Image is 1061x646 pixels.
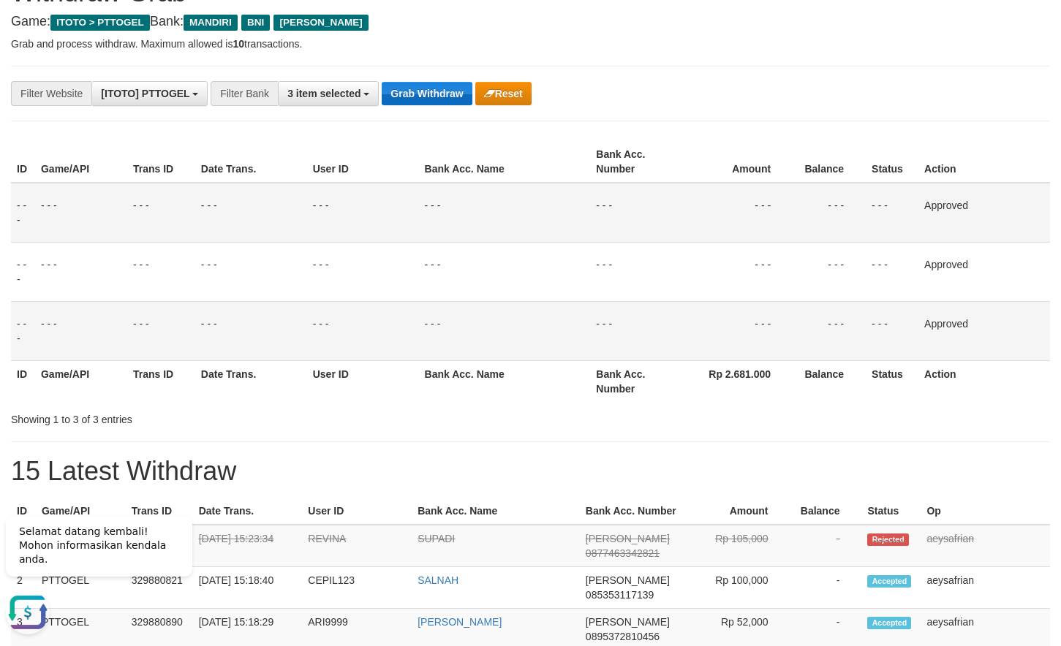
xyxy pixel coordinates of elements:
[127,360,195,402] th: Trans ID
[590,141,683,183] th: Bank Acc. Number
[35,183,127,243] td: - - -
[126,498,193,525] th: Trans ID
[35,360,127,402] th: Game/API
[307,360,419,402] th: User ID
[793,141,866,183] th: Balance
[419,242,591,301] td: - - -
[918,360,1050,402] th: Action
[302,525,412,567] td: REVINA
[19,23,166,62] span: Selamat datang kembali! Mohon informasikan kendala anda.
[302,567,412,609] td: CEPIL123
[683,242,793,301] td: - - -
[11,406,431,427] div: Showing 1 to 3 of 3 entries
[866,360,918,402] th: Status
[193,567,303,609] td: [DATE] 15:18:40
[195,141,307,183] th: Date Trans.
[793,183,866,243] td: - - -
[793,360,866,402] th: Balance
[307,183,419,243] td: - - -
[307,242,419,301] td: - - -
[419,141,591,183] th: Bank Acc. Name
[866,141,918,183] th: Status
[241,15,270,31] span: BNI
[418,533,455,544] a: SUPADI
[921,498,1050,525] th: Op
[586,574,670,586] span: [PERSON_NAME]
[793,301,866,360] td: - - -
[101,88,189,99] span: [ITOTO] PTTOGEL
[11,301,35,360] td: - - -
[193,498,303,525] th: Date Trans.
[11,141,35,183] th: ID
[790,525,862,567] td: -
[419,360,591,402] th: Bank Acc. Name
[921,567,1050,609] td: aeysafrian
[127,242,195,301] td: - - -
[35,242,127,301] td: - - -
[193,525,303,567] td: [DATE] 15:23:34
[195,183,307,243] td: - - -
[91,81,208,106] button: [ITOTO] PTTOGEL
[793,242,866,301] td: - - -
[50,15,150,31] span: ITOTO > PTTOGEL
[11,498,36,525] th: ID
[184,15,238,31] span: MANDIRI
[11,457,1050,486] h1: 15 Latest Withdraw
[127,183,195,243] td: - - -
[195,301,307,360] td: - - -
[11,183,35,243] td: - - -
[683,498,790,525] th: Amount
[918,183,1050,243] td: Approved
[287,88,360,99] span: 3 item selected
[683,567,790,609] td: Rp 100,000
[867,575,911,588] span: Accepted
[861,498,921,525] th: Status
[590,301,683,360] td: - - -
[11,37,1050,51] p: Grab and process withdraw. Maximum allowed is transactions.
[412,498,580,525] th: Bank Acc. Name
[790,498,862,525] th: Balance
[195,360,307,402] th: Date Trans.
[11,81,91,106] div: Filter Website
[11,15,1050,29] h4: Game: Bank:
[11,242,35,301] td: - - -
[586,631,660,642] span: Copy 0895372810456 to clipboard
[867,617,911,629] span: Accepted
[586,547,660,559] span: Copy 0877463342821 to clipboard
[867,533,908,546] span: Rejected
[11,360,35,402] th: ID
[683,141,793,183] th: Amount
[683,525,790,567] td: Rp 105,000
[278,81,379,106] button: 3 item selected
[866,183,918,243] td: - - -
[419,183,591,243] td: - - -
[683,301,793,360] td: - - -
[590,360,683,402] th: Bank Acc. Number
[35,301,127,360] td: - - -
[127,141,195,183] th: Trans ID
[307,141,419,183] th: User ID
[382,82,472,105] button: Grab Withdraw
[586,533,670,544] span: [PERSON_NAME]
[6,88,50,132] button: Open LiveChat chat widget
[195,242,307,301] td: - - -
[475,82,532,105] button: Reset
[918,301,1050,360] td: Approved
[921,525,1050,567] td: aeysafrian
[590,242,683,301] td: - - -
[127,301,195,360] td: - - -
[35,141,127,183] th: Game/API
[590,183,683,243] td: - - -
[273,15,368,31] span: [PERSON_NAME]
[683,183,793,243] td: - - -
[790,567,862,609] td: -
[866,242,918,301] td: - - -
[586,616,670,628] span: [PERSON_NAME]
[918,141,1050,183] th: Action
[419,301,591,360] td: - - -
[233,38,244,50] strong: 10
[683,360,793,402] th: Rp 2.681.000
[307,301,419,360] td: - - -
[302,498,412,525] th: User ID
[418,616,502,628] a: [PERSON_NAME]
